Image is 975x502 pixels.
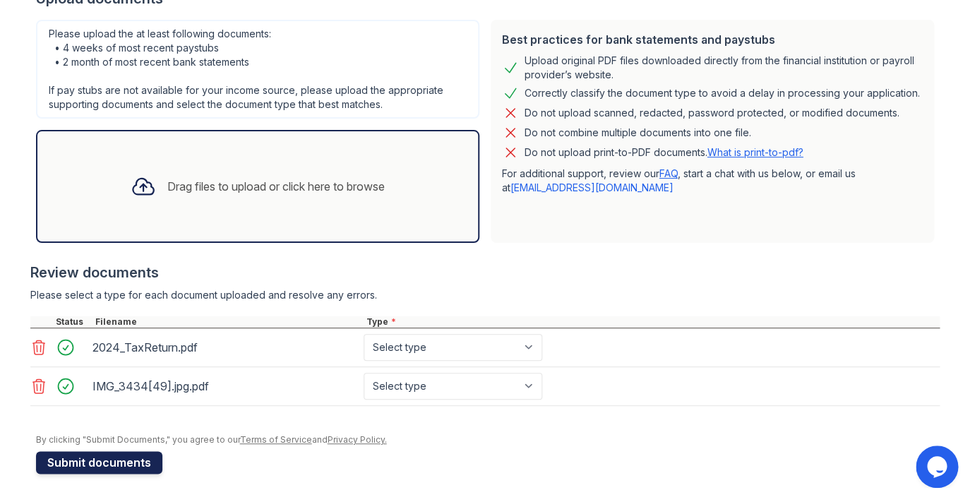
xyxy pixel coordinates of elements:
[30,288,940,302] div: Please select a type for each document uploaded and resolve any errors.
[92,375,358,398] div: IMG_3434[49].jpg.pdf
[525,85,920,102] div: Correctly classify the document type to avoid a delay in processing your application.
[525,145,803,160] p: Do not upload print-to-PDF documents.
[659,167,678,179] a: FAQ
[167,178,385,195] div: Drag files to upload or click here to browse
[328,434,387,445] a: Privacy Policy.
[364,316,940,328] div: Type
[30,263,940,282] div: Review documents
[36,434,940,446] div: By clicking "Submit Documents," you agree to our and
[36,451,162,474] button: Submit documents
[92,336,358,359] div: 2024_TaxReturn.pdf
[525,54,923,82] div: Upload original PDF files downloaded directly from the financial institution or payroll provider’...
[707,146,803,158] a: What is print-to-pdf?
[53,316,92,328] div: Status
[36,20,479,119] div: Please upload the at least following documents: • 4 weeks of most recent paystubs • 2 month of mo...
[510,181,674,193] a: [EMAIL_ADDRESS][DOMAIN_NAME]
[916,446,961,488] iframe: chat widget
[502,31,923,48] div: Best practices for bank statements and paystubs
[502,167,923,195] p: For additional support, review our , start a chat with us below, or email us at
[525,124,751,141] div: Do not combine multiple documents into one file.
[240,434,312,445] a: Terms of Service
[525,104,899,121] div: Do not upload scanned, redacted, password protected, or modified documents.
[92,316,364,328] div: Filename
